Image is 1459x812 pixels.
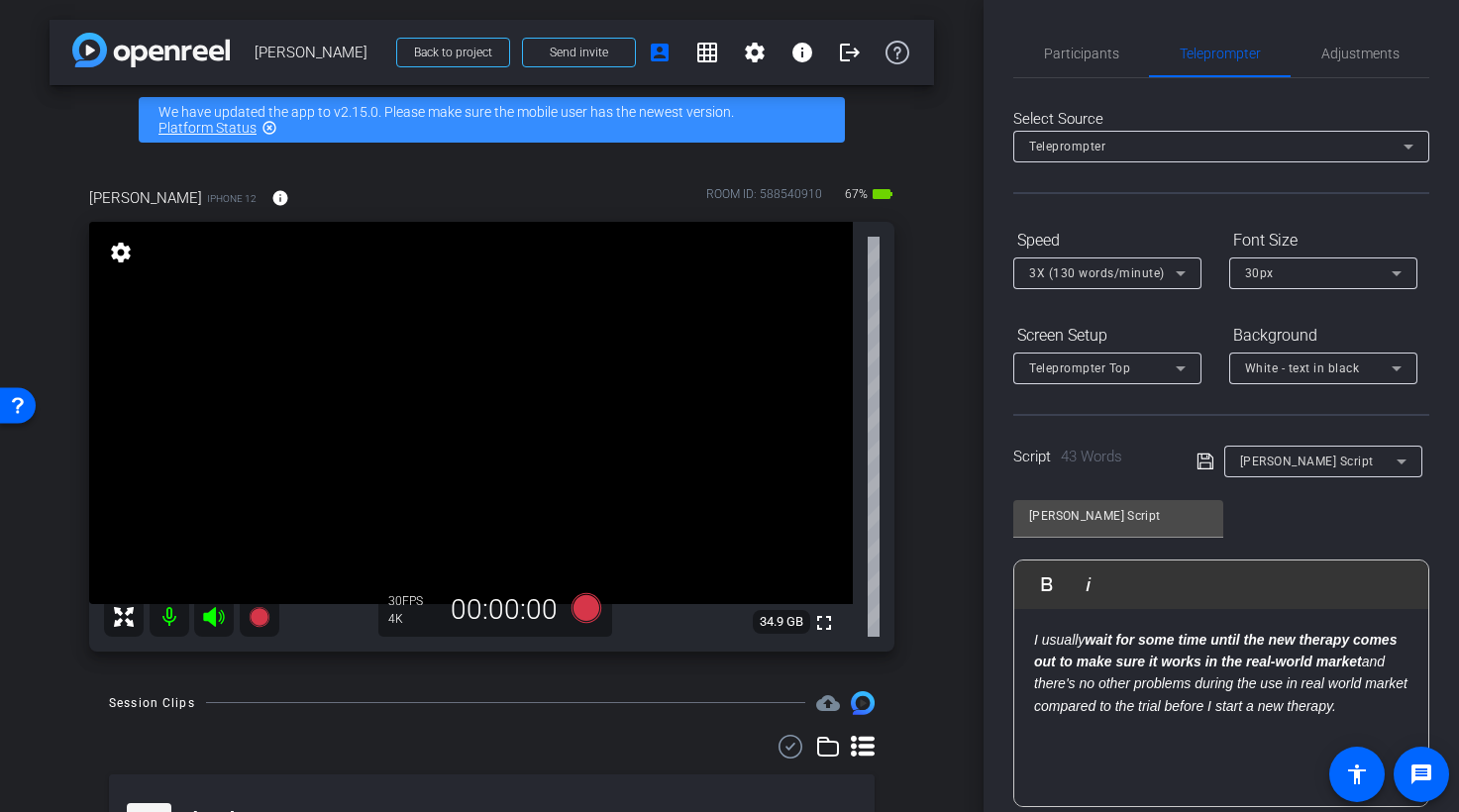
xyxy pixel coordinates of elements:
[1229,319,1417,353] div: Background
[1034,632,1397,669] strong: wait for some time until the new therapy comes out to make sure it works in the real-world market
[261,120,277,136] mat-icon: highlight_off
[388,611,438,627] div: 4K
[743,41,767,64] mat-icon: settings
[1029,140,1105,153] span: Teleprompter
[1013,319,1201,353] div: Screen Setup
[816,691,840,715] span: Destinations for your clips
[1029,266,1165,280] span: 3X (130 words/minute)
[1013,108,1429,131] div: Select Source
[1013,224,1201,257] div: Speed
[753,610,810,634] span: 34.9 GB
[838,41,862,64] mat-icon: logout
[695,41,719,64] mat-icon: grid_on
[414,46,492,59] span: Back to project
[271,189,289,207] mat-icon: info
[871,182,894,206] mat-icon: battery_std
[438,593,571,627] div: 00:00:00
[139,97,845,143] div: We have updated the app to v2.15.0. Please make sure the mobile user has the newest version.
[1345,762,1369,786] mat-icon: accessibility
[1409,762,1433,786] mat-icon: message
[89,187,202,209] span: [PERSON_NAME]
[1229,224,1417,257] div: Font Size
[812,611,836,635] mat-icon: fullscreen
[790,41,814,64] mat-icon: info
[207,191,257,206] span: iPhone 12
[107,241,135,264] mat-icon: settings
[1240,455,1374,468] span: [PERSON_NAME] Script
[1013,446,1169,468] div: Script
[158,120,257,136] a: Platform Status
[72,33,230,67] img: app-logo
[109,693,195,713] div: Session Clips
[1029,361,1130,375] span: Teleprompter Top
[1029,504,1207,528] input: Title
[550,45,608,60] span: Send invite
[402,594,423,608] span: FPS
[706,185,822,214] div: ROOM ID: 588540910
[842,178,871,210] span: 67%
[1028,564,1066,604] button: Bold (⌘B)
[1070,564,1107,604] button: Italic (⌘I)
[388,593,438,609] div: 30
[1321,47,1400,60] span: Adjustments
[1044,47,1119,60] span: Participants
[1245,361,1360,375] span: White - text in black
[1034,632,1407,714] em: I usually and there's no other problems during the use in real world market compared to the trial...
[1245,266,1274,280] span: 30px
[255,33,384,72] span: [PERSON_NAME]
[522,38,636,67] button: Send invite
[648,41,672,64] mat-icon: account_box
[816,691,840,715] mat-icon: cloud_upload
[1061,448,1122,465] span: 43 Words
[1180,47,1261,60] span: Teleprompter
[851,691,875,715] img: Session clips
[396,38,510,67] button: Back to project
